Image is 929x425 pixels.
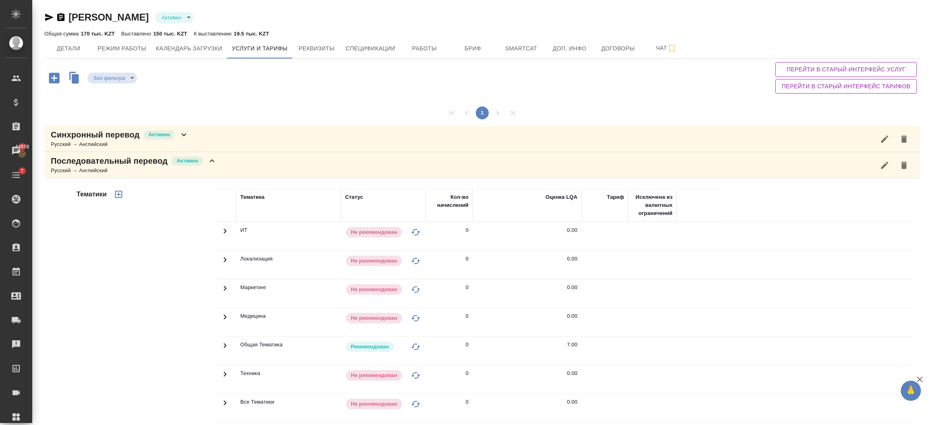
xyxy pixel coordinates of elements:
[454,44,492,54] span: Бриф
[87,73,137,83] div: Активен
[466,255,469,263] div: 0
[550,44,589,54] span: Доп. инфо
[159,14,184,21] button: Активен
[466,226,469,234] div: 0
[351,371,397,379] p: Не рекомендован
[351,314,397,322] p: Не рекомендован
[466,398,469,406] div: 0
[632,193,673,217] div: Исключена из валютных ограничений
[236,251,341,279] td: Локализация
[346,44,395,54] span: Спецификации
[2,165,30,185] a: 7
[194,31,233,37] p: К выставлению
[51,140,189,148] div: Русский → Английский
[410,255,422,267] button: Изменить статус на "В черном списке"
[121,31,154,37] p: Выставлено
[220,288,230,294] span: Toggle Row Expanded
[607,193,624,201] div: Тариф
[351,400,397,408] p: Не рекомендован
[473,337,581,365] td: 7.00
[667,44,677,53] svg: Подписаться
[894,156,914,175] button: Удалить услугу
[51,155,168,167] p: Последовательный перевод
[904,382,918,399] span: 🙏
[43,70,65,86] button: Добавить услугу
[69,12,149,23] a: [PERSON_NAME]
[232,44,287,54] span: Услуги и тарифы
[51,167,217,175] div: Русский → Английский
[236,394,341,422] td: Все Тематики
[220,260,230,266] span: Toggle Row Expanded
[109,185,128,204] button: Добавить тематику
[220,346,230,352] span: Toggle Row Expanded
[156,44,223,54] span: Календарь загрузки
[65,70,87,88] button: Скопировать услуги другого исполнителя
[894,129,914,149] button: Удалить услугу
[236,222,341,250] td: ИТ
[10,143,34,151] span: 44978
[77,190,107,199] h4: Тематики
[410,398,422,410] button: Изменить статус на "В черном списке"
[410,283,422,296] button: Изменить статус на "В черном списке"
[473,394,581,422] td: 0.00
[410,369,422,381] button: Изменить статус на "В черном списке"
[2,141,30,161] a: 44978
[473,251,581,279] td: 0.00
[502,44,541,54] span: Smartcat
[49,44,88,54] span: Детали
[234,31,269,37] p: 19.5 тыс. KZT
[16,167,28,175] span: 7
[782,65,910,75] span: Перейти в старый интерфейс услуг
[98,44,146,54] span: Режим работы
[466,312,469,320] div: 0
[44,12,54,22] button: Скопировать ссылку для ЯМессенджера
[236,308,341,336] td: Медицина
[473,308,581,336] td: 0.00
[410,226,422,238] button: Изменить статус на "В черном списке"
[351,343,389,351] p: Рекомендован
[240,193,265,201] div: Тематика
[782,81,910,92] span: Перейти в старый интерфейс тарифов
[473,365,581,394] td: 0.00
[92,75,127,81] button: Без фильтра
[647,43,686,53] span: Чат
[430,193,469,209] div: Кол-во начислений
[220,317,230,323] span: Toggle Row Expanded
[220,374,230,380] span: Toggle Row Expanded
[81,31,115,37] p: 170 тыс. KZT
[473,222,581,250] td: 0.00
[44,31,81,37] p: Общая сумма
[153,31,187,37] p: 150 тыс. KZT
[155,12,194,23] div: Активен
[473,279,581,308] td: 0.00
[297,44,336,54] span: Реквизиты
[599,44,637,54] span: Договоры
[345,193,363,201] div: Статус
[466,341,469,349] div: 0
[44,152,920,178] div: Последовательный переводАктивенРусский → Английский
[351,285,397,294] p: Не рекомендован
[775,79,917,94] button: Перейти в старый интерфейс тарифов
[148,131,170,139] p: Активен
[177,157,198,165] p: Активен
[410,341,422,353] button: Изменить статус на "В черном списке"
[220,403,230,409] span: Toggle Row Expanded
[51,129,140,140] p: Синхронный перевод
[466,369,469,377] div: 0
[44,126,920,152] div: Синхронный переводАктивенРусский → Английский
[410,312,422,324] button: Изменить статус на "В черном списке"
[546,193,577,201] div: Оценка LQA
[236,365,341,394] td: Техника
[236,337,341,365] td: Общая Тематика
[56,12,66,22] button: Скопировать ссылку
[220,231,230,237] span: Toggle Row Expanded
[875,129,894,149] button: Редактировать услугу
[236,279,341,308] td: Маркетинг
[875,156,894,175] button: Редактировать услугу
[405,44,444,54] span: Работы
[351,257,397,265] p: Не рекомендован
[775,62,917,77] button: Перейти в старый интерфейс услуг
[444,106,521,119] nav: pagination navigation
[351,228,397,236] p: Не рекомендован
[466,283,469,292] div: 0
